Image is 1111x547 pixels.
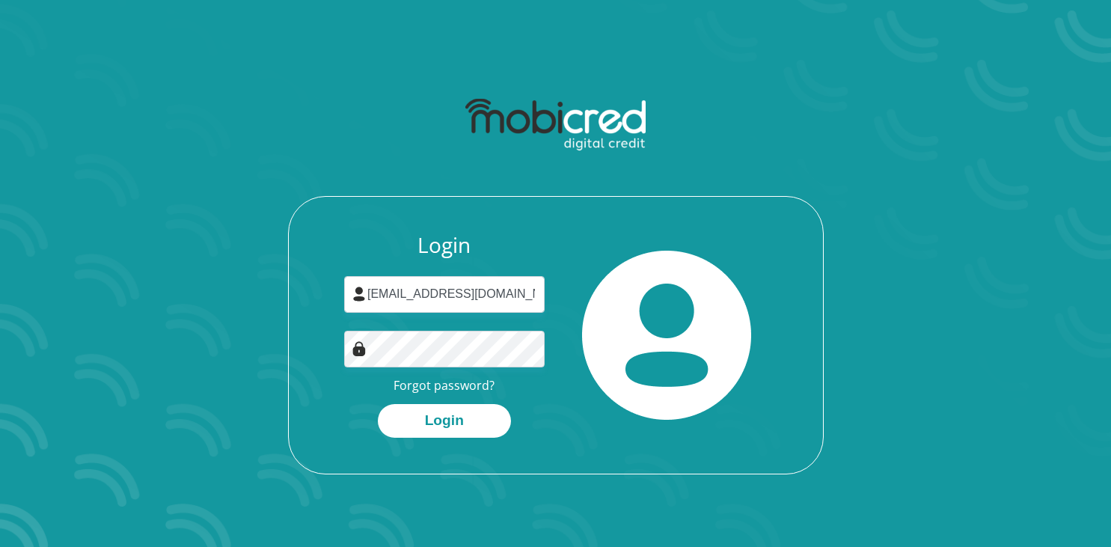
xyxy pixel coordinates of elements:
[378,404,511,438] button: Login
[344,233,545,258] h3: Login
[465,99,646,151] img: mobicred logo
[352,287,367,302] img: user-icon image
[352,341,367,356] img: Image
[344,276,545,313] input: Username
[394,377,495,394] a: Forgot password?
